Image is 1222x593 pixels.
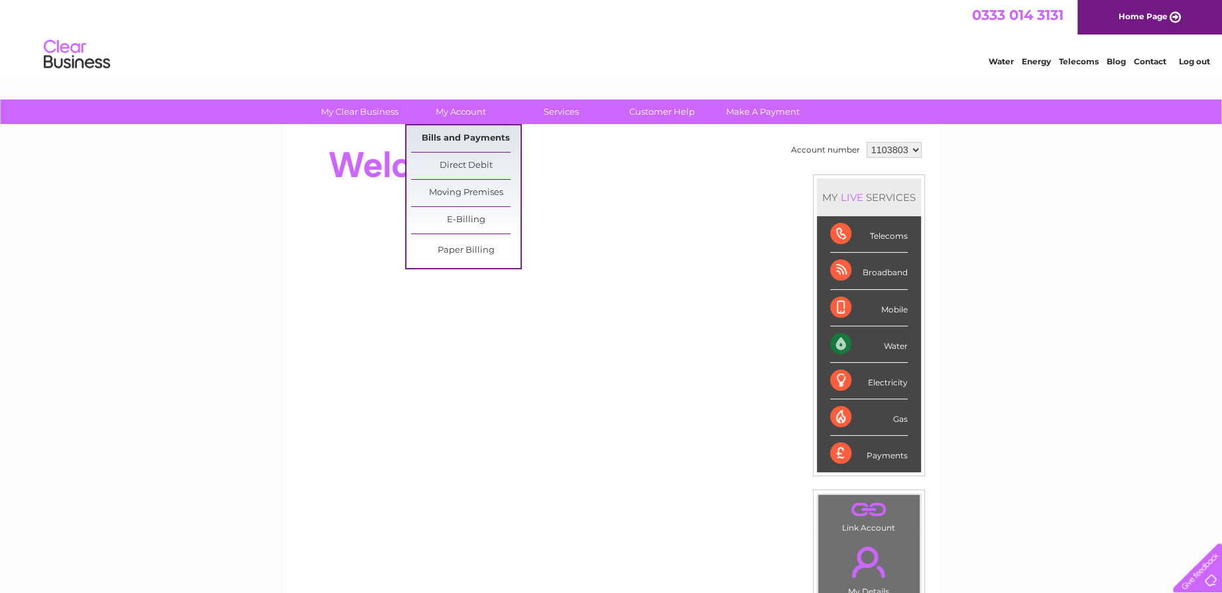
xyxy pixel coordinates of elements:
a: . [822,539,916,585]
a: Energy [1022,56,1051,66]
a: Blog [1107,56,1126,66]
a: My Account [406,99,515,124]
a: Paper Billing [411,237,520,264]
div: LIVE [838,191,866,204]
a: . [822,498,916,521]
a: Services [507,99,616,124]
div: Water [830,326,908,363]
img: logo.png [43,34,111,75]
a: My Clear Business [305,99,414,124]
td: Link Account [818,494,920,536]
div: Mobile [830,290,908,326]
a: Bills and Payments [411,125,520,152]
div: Broadband [830,253,908,289]
a: Direct Debit [411,153,520,179]
div: Telecoms [830,216,908,253]
div: MY SERVICES [817,178,921,216]
div: Gas [830,399,908,436]
a: Water [989,56,1014,66]
div: Payments [830,436,908,472]
a: 0333 014 3131 [972,7,1064,23]
div: Electricity [830,363,908,399]
a: Customer Help [607,99,717,124]
div: Clear Business is a trading name of Verastar Limited (registered in [GEOGRAPHIC_DATA] No. 3667643... [298,7,925,64]
a: Moving Premises [411,180,520,206]
a: Make A Payment [708,99,818,124]
a: Log out [1178,56,1209,66]
td: Account number [788,139,863,161]
a: Telecoms [1059,56,1099,66]
a: Contact [1134,56,1166,66]
a: E-Billing [411,207,520,233]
